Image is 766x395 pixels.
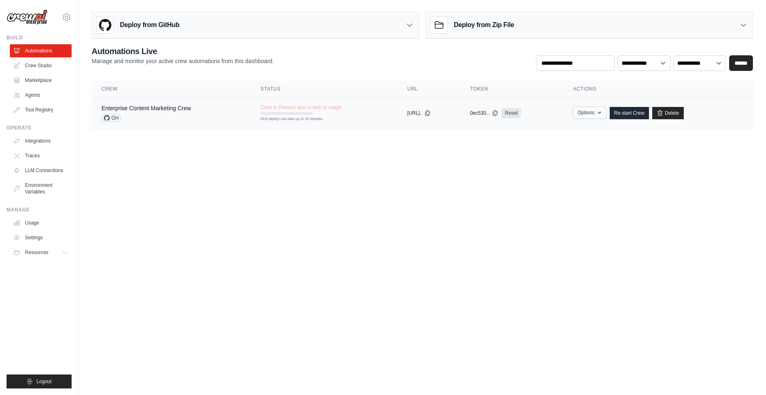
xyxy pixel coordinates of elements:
[10,89,72,102] a: Agents
[652,107,684,119] a: Delete
[7,34,72,41] div: Build
[573,107,606,119] button: Options
[10,134,72,148] a: Integrations
[101,114,121,122] span: GH
[10,246,72,259] button: Resources
[251,81,398,98] th: Status
[563,81,753,98] th: Actions
[7,9,47,25] img: Logo
[10,149,72,162] a: Traces
[10,164,72,177] a: LLM Connections
[261,104,342,111] span: Crew is Paused, due to lack of usage
[454,20,514,30] h3: Deploy from Zip File
[10,216,72,229] a: Usage
[460,81,563,98] th: Token
[10,179,72,198] a: Environment Variables
[92,45,274,57] h2: Automations Live
[7,207,72,213] div: Manage
[7,375,72,388] button: Logout
[97,17,113,33] img: GitHub Logo
[10,103,72,116] a: Tool Registry
[25,249,48,256] span: Resources
[120,20,179,30] h3: Deploy from GitHub
[7,125,72,131] div: Operate
[10,231,72,244] a: Settings
[10,59,72,72] a: Crew Studio
[610,107,649,119] a: Re-start Crew
[470,110,498,116] button: 0ec530...
[10,44,72,57] a: Automations
[10,74,72,87] a: Marketplace
[397,81,460,98] th: URL
[92,57,274,65] p: Manage and monitor your active crew automations from this dashboard.
[36,378,52,385] span: Logout
[502,108,521,118] a: Reset
[101,105,191,111] a: Enterprise Content Marketing Crew
[92,81,251,98] th: Crew
[261,116,313,122] div: First deploy can take up to 10 minutes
